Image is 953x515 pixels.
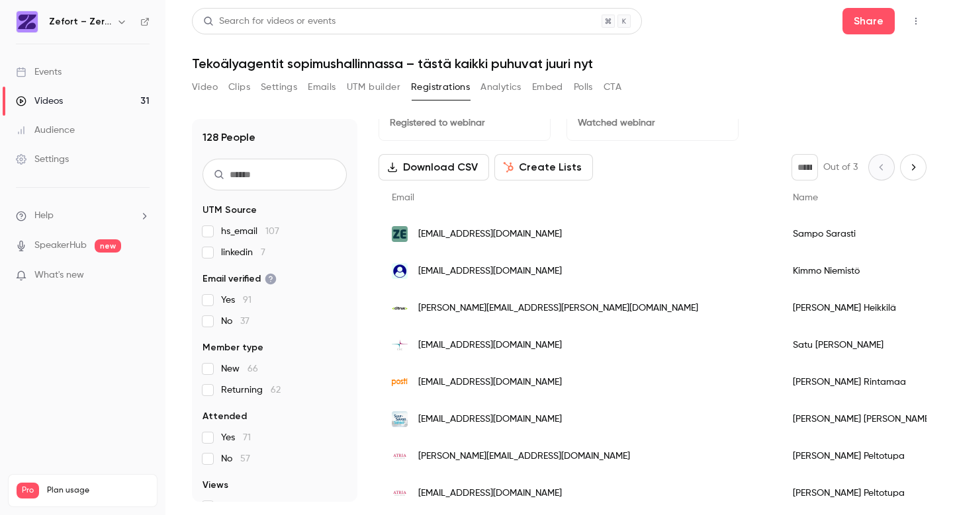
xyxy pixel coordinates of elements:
span: No [221,315,250,328]
span: [EMAIL_ADDRESS][DOMAIN_NAME] [418,338,562,352]
span: [EMAIL_ADDRESS][DOMAIN_NAME] [418,487,562,500]
span: Yes [221,294,251,307]
span: Views [203,479,228,492]
button: Top Bar Actions [905,11,927,32]
span: [PERSON_NAME][EMAIL_ADDRESS][DOMAIN_NAME] [418,450,630,463]
li: help-dropdown-opener [16,209,150,223]
p: Watched webinar [578,116,727,130]
span: 62 [271,385,281,395]
img: sssoy.fi [392,411,408,427]
span: 71 [243,433,251,442]
img: posti.com [392,378,408,385]
div: Satu [PERSON_NAME] [780,327,945,364]
span: live [221,500,253,513]
span: What's new [34,268,84,282]
span: 66 [248,364,258,374]
span: Returning [221,383,281,397]
div: Videos [16,95,63,108]
img: atria.com [392,485,408,501]
iframe: Noticeable Trigger [134,270,150,282]
span: [EMAIL_ADDRESS][DOMAIN_NAME] [418,227,562,241]
button: Create Lists [494,154,593,180]
img: citrus.fi [392,300,408,316]
span: new [95,239,121,253]
div: [PERSON_NAME] [PERSON_NAME] [780,401,945,438]
span: 7 [261,248,265,257]
div: Search for videos or events [203,15,336,28]
span: Pro [17,483,39,498]
span: 107 [265,227,279,236]
button: Next page [900,154,927,180]
h1: 128 People [203,130,255,145]
button: Settings [261,77,297,98]
span: 91 [243,296,251,305]
button: Analytics [480,77,522,98]
div: Kimmo Niemistö [780,253,945,290]
button: CTA [604,77,621,98]
span: [EMAIL_ADDRESS][DOMAIN_NAME] [418,264,562,278]
div: [PERSON_NAME] Rintamaa [780,364,945,401]
button: Download CSV [379,154,489,180]
h1: Tekoälyagentit sopimushallinnassa – tästä kaikki puhuvat juuri nyt [192,56,927,71]
span: [EMAIL_ADDRESS][DOMAIN_NAME] [418,376,562,389]
span: Yes [221,431,251,444]
button: Embed [532,77,563,98]
span: Member type [203,341,263,354]
span: hs_email [221,225,279,238]
div: Sampo Sarasti [780,216,945,253]
span: linkedin [221,246,265,259]
span: Help [34,209,54,223]
span: Plan usage [47,485,149,496]
h6: Zefort – Zero-Effort Contract Management [49,15,111,28]
button: Clips [228,77,250,98]
span: No [221,452,250,465]
span: New [221,362,258,376]
span: [EMAIL_ADDRESS][DOMAIN_NAME] [418,413,562,426]
button: Emails [308,77,336,98]
span: Email verified [203,272,277,286]
span: 57 [240,454,250,463]
div: Settings [16,153,69,166]
a: SpeakerHub [34,239,87,253]
span: Email [392,193,414,202]
img: eudisolutions.eu [392,263,408,279]
div: [PERSON_NAME] Peltotupa [780,438,945,475]
span: UTM Source [203,204,257,217]
img: zefort.com [392,226,408,242]
img: atria.com [392,448,408,464]
div: Audience [16,124,75,137]
span: Attended [203,410,247,423]
button: Polls [574,77,593,98]
p: Registered to webinar [390,116,539,130]
img: Zefort – Zero-Effort Contract Management [17,11,38,32]
div: [PERSON_NAME] Heikkilä [780,290,945,327]
button: Share [842,8,895,34]
span: 37 [240,317,250,326]
span: [PERSON_NAME][EMAIL_ADDRESS][PERSON_NAME][DOMAIN_NAME] [418,301,698,315]
div: [PERSON_NAME] Peltotupa [780,475,945,512]
button: Video [192,77,218,98]
div: Events [16,65,62,79]
button: UTM builder [347,77,400,98]
img: csc.fi [392,337,408,353]
p: Out of 3 [823,161,858,174]
button: Registrations [411,77,470,98]
span: Name [793,193,818,202]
